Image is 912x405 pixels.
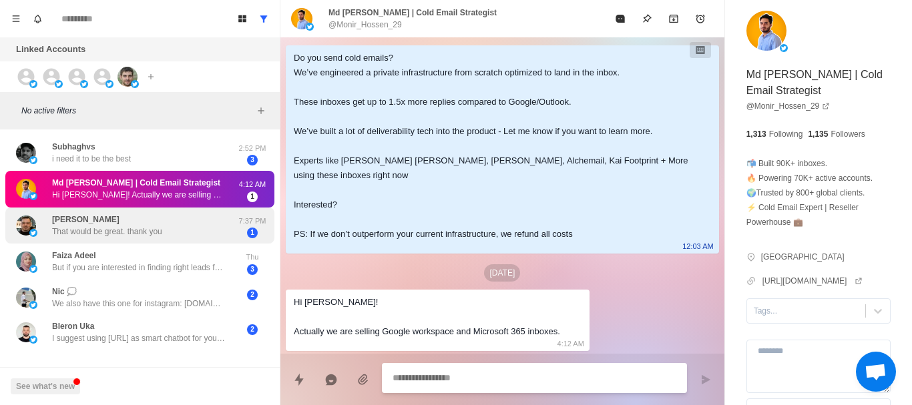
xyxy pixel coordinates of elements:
img: picture [29,80,37,88]
p: Bleron Uka [52,320,94,332]
button: Add reminder [687,5,714,32]
div: Open chat [856,352,896,392]
button: Mark as read [607,5,634,32]
p: i need it to be the best [52,153,131,165]
p: 📬 Built 90K+ inboxes. 🔥 Powering 70K+ active accounts. 🌍Trusted by 800+ global clients. ⚡ Cold Em... [746,156,891,230]
p: 2:52 PM [236,143,269,154]
button: Quick replies [286,366,312,393]
p: [GEOGRAPHIC_DATA] [761,251,845,263]
img: picture [29,301,37,309]
img: picture [29,156,37,164]
p: Nic 💭 [52,286,77,298]
a: @Monir_Hossen_29 [746,100,831,112]
img: picture [29,192,37,200]
img: picture [55,80,63,88]
p: But if you are interested in finding right leads for your business, let me know and i will share ... [52,262,226,274]
p: 4:12 AM [236,179,269,190]
span: 2 [247,290,258,300]
img: picture [29,265,37,273]
img: picture [29,336,37,344]
img: picture [16,179,36,199]
button: See what's new [11,378,80,394]
p: 7:37 PM [236,216,269,227]
button: Add account [143,69,159,85]
img: picture [16,288,36,308]
p: Md [PERSON_NAME] | Cold Email Strategist [746,67,891,99]
img: picture [16,216,36,236]
p: Faiza Adeel [52,250,96,262]
button: Menu [5,8,27,29]
p: I suggest using [URL] as smart chatbot for you website. [52,332,226,344]
button: Send message [692,366,719,393]
p: [PERSON_NAME] [52,214,120,226]
img: picture [131,80,139,88]
span: 3 [247,264,258,275]
button: Show all conversations [253,8,274,29]
p: 1,135 [808,128,828,140]
p: 12:03 AM [682,239,713,254]
img: picture [16,322,36,342]
img: picture [291,8,312,29]
img: picture [118,67,138,87]
button: Archive [660,5,687,32]
p: [DATE] [484,264,520,282]
div: Do you send cold emails? We’ve engineered a private infrastructure from scratch optimized to land... [294,51,690,242]
p: We also have this one for instagram: [DOMAIN_NAME][URL] This one for LinkedIn: [DOMAIN_NAME][URL]... [52,298,226,310]
button: Reply with AI [318,366,345,393]
p: Hi [PERSON_NAME]! Actually we are selling Google workspace and Microsoft 365 inboxes. [52,189,226,201]
button: Add media [350,366,377,393]
img: picture [29,229,37,237]
p: Thu [236,252,269,263]
img: picture [105,80,113,88]
p: Followers [831,128,865,140]
p: Md [PERSON_NAME] | Cold Email Strategist [328,7,497,19]
img: picture [746,11,786,51]
img: picture [80,80,88,88]
span: 1 [247,228,258,238]
div: Hi [PERSON_NAME]! Actually we are selling Google workspace and Microsoft 365 inboxes. [294,295,560,339]
img: picture [16,143,36,163]
p: Md [PERSON_NAME] | Cold Email Strategist [52,177,220,189]
p: Subhaghvs [52,141,95,153]
button: Pin [634,5,660,32]
p: Following [769,128,803,140]
button: Add filters [253,103,269,119]
p: Linked Accounts [16,43,85,56]
span: 2 [247,324,258,335]
img: picture [16,252,36,272]
p: 4:12 AM [557,336,584,351]
span: 3 [247,155,258,165]
p: 1,313 [746,128,766,140]
p: @Monir_Hossen_29 [328,19,402,31]
button: Board View [232,8,253,29]
img: picture [306,23,314,31]
button: Notifications [27,8,48,29]
span: 1 [247,191,258,202]
a: [URL][DOMAIN_NAME] [762,275,863,287]
p: No active filters [21,105,253,117]
img: picture [780,44,788,52]
p: That would be great. thank you [52,226,162,238]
